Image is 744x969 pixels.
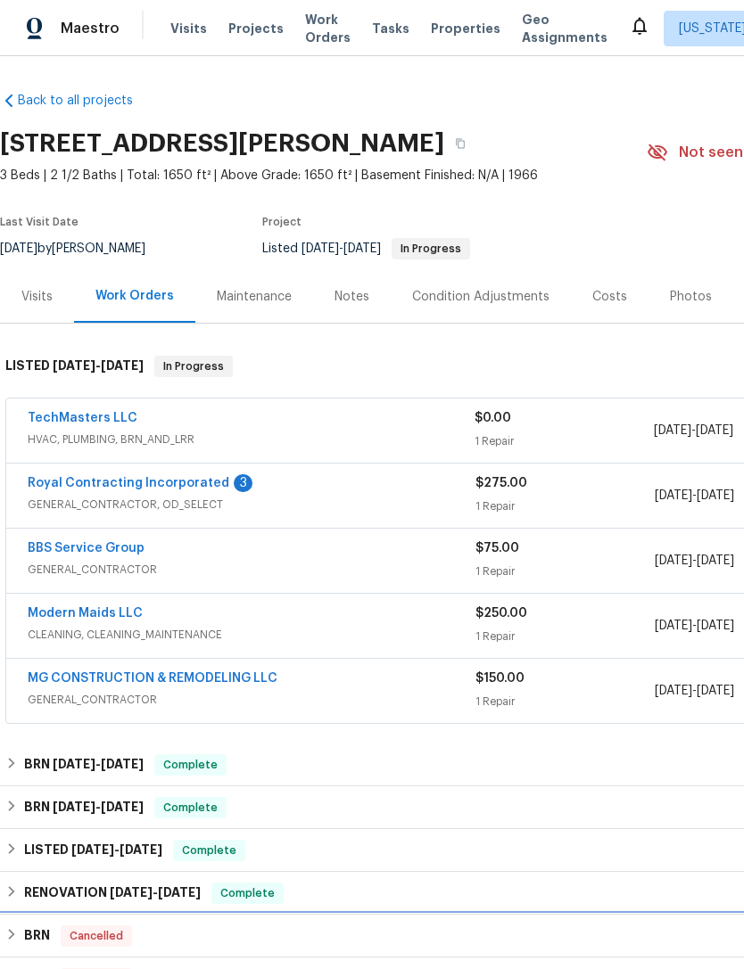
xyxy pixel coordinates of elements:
span: - [654,422,733,439]
span: $75.00 [475,542,519,554]
span: [DATE] [697,554,734,567]
span: [DATE] [53,801,95,813]
div: Notes [335,288,369,306]
div: 1 Repair [475,432,653,450]
span: - [655,682,734,700]
span: Complete [213,884,282,902]
div: Work Orders [95,287,174,305]
span: - [110,886,201,899]
span: Cancelled [62,927,130,945]
span: [DATE] [655,489,692,502]
span: In Progress [156,357,231,375]
div: Visits [21,288,53,306]
div: Maintenance [217,288,292,306]
span: Project [262,217,302,227]
span: [DATE] [343,242,381,255]
span: [DATE] [158,886,201,899]
span: [DATE] [655,685,692,697]
span: Projects [228,20,284,37]
div: 1 Repair [475,628,655,645]
a: BBS Service Group [28,542,145,554]
h6: BRN [24,797,144,818]
button: Copy Address [444,127,476,160]
span: Work Orders [305,11,351,46]
span: $0.00 [475,412,511,424]
span: [DATE] [101,801,144,813]
span: $275.00 [475,477,527,489]
span: [DATE] [53,359,95,372]
span: [DATE] [71,843,114,856]
span: GENERAL_CONTRACTOR, OD_SELECT [28,496,475,513]
span: [DATE] [654,424,691,437]
h6: LISTED [5,356,144,377]
div: Condition Adjustments [412,288,550,306]
div: Costs [592,288,627,306]
span: [DATE] [101,359,144,372]
span: [DATE] [697,489,734,502]
span: - [655,487,734,505]
h6: LISTED [24,840,162,861]
span: [DATE] [120,843,162,856]
h6: RENOVATION [24,883,201,904]
div: 3 [234,474,252,492]
span: Visits [170,20,207,37]
span: [DATE] [697,685,734,697]
a: MG CONSTRUCTION & REMODELING LLC [28,672,277,685]
span: [DATE] [697,620,734,632]
span: $150.00 [475,672,525,685]
h6: BRN [24,754,144,776]
h6: BRN [24,925,50,947]
span: Listed [262,242,470,255]
span: HVAC, PLUMBING, BRN_AND_LRR [28,431,475,448]
span: - [53,359,144,372]
span: Geo Assignments [522,11,608,46]
span: [DATE] [53,758,95,770]
span: - [71,843,162,856]
div: Photos [670,288,712,306]
a: TechMasters LLC [28,412,137,424]
span: Complete [156,799,225,817]
span: Tasks [372,22,409,35]
span: Maestro [61,20,120,37]
span: GENERAL_CONTRACTOR [28,561,475,579]
span: CLEANING, CLEANING_MAINTENANCE [28,626,475,644]
span: [DATE] [302,242,339,255]
span: Complete [175,842,244,859]
span: In Progress [393,243,468,254]
span: [DATE] [655,554,692,567]
span: [DATE] [110,886,153,899]
div: 1 Repair [475,693,655,710]
span: [DATE] [696,424,733,437]
div: 1 Repair [475,497,655,515]
span: - [53,801,144,813]
div: 1 Repair [475,563,655,580]
span: - [655,617,734,635]
span: - [655,552,734,570]
span: [DATE] [101,758,144,770]
span: - [302,242,381,255]
span: [DATE] [655,620,692,632]
a: Modern Maids LLC [28,607,143,620]
a: Royal Contracting Incorporated [28,477,229,489]
span: $250.00 [475,607,527,620]
span: GENERAL_CONTRACTOR [28,691,475,709]
span: Complete [156,756,225,774]
span: - [53,758,144,770]
span: Properties [431,20,500,37]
